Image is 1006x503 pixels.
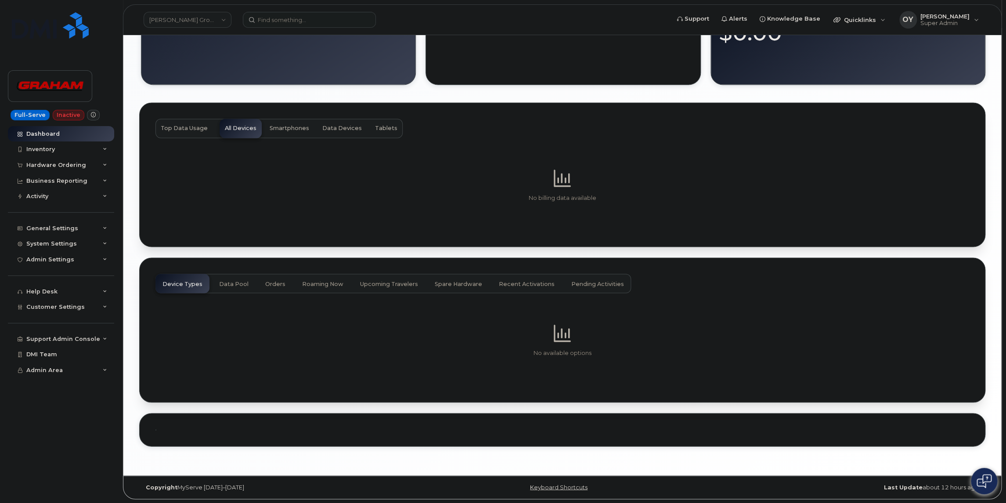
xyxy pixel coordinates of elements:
[715,10,754,28] a: Alerts
[671,10,715,28] a: Support
[767,14,820,23] span: Knowledge Base
[161,125,208,132] span: Top Data Usage
[754,10,826,28] a: Knowledge Base
[322,125,362,132] span: Data Devices
[827,11,891,29] div: Quicklinks
[893,11,985,29] div: Oleg Yaschuk
[155,349,969,357] p: No available options
[375,125,397,132] span: Tablets
[920,20,970,27] span: Super Admin
[435,280,482,287] span: Spare Hardware
[844,16,876,23] span: Quicklinks
[243,12,376,28] input: Find something...
[902,14,913,25] span: OY
[219,280,249,287] span: Data Pool
[703,484,985,491] div: about 12 hours ago
[499,280,555,287] span: Recent Activations
[360,280,418,287] span: Upcoming Travelers
[317,119,367,138] button: Data Devices
[571,280,624,287] span: Pending Activities
[884,484,923,490] strong: Last Update
[685,14,709,23] span: Support
[920,13,970,20] span: [PERSON_NAME]
[370,119,403,138] button: Tablets
[155,119,213,138] button: Top Data Usage
[270,125,309,132] span: Smartphones
[139,484,421,491] div: MyServe [DATE]–[DATE]
[264,119,314,138] button: Smartphones
[146,484,177,490] strong: Copyright
[144,12,231,28] a: Graham Group Ltd.
[265,280,285,287] span: Orders
[155,194,969,202] p: No billing data available
[977,474,992,488] img: Open chat
[729,14,747,23] span: Alerts
[530,484,588,490] a: Keyboard Shortcuts
[302,280,343,287] span: Roaming Now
